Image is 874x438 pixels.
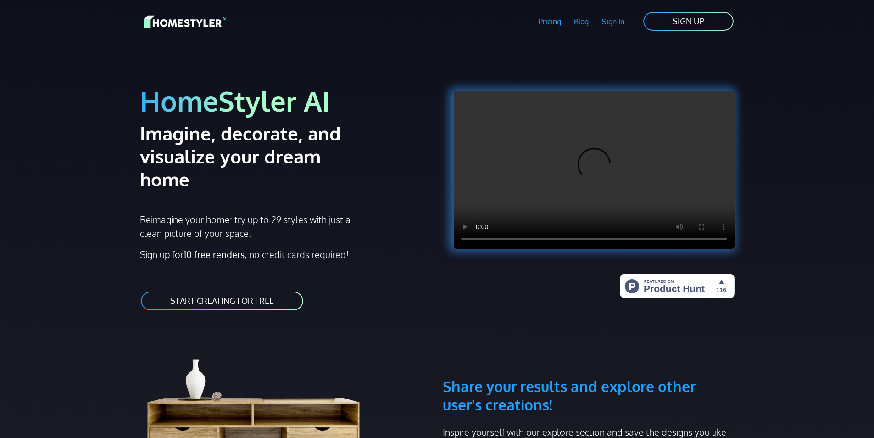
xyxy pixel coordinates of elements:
[532,11,568,32] a: Pricing
[596,11,631,32] a: Sign In
[140,291,304,311] a: START CREATING FOR FREE
[443,333,735,414] h3: Share your results and explore other user's creations!
[642,11,735,32] a: SIGN UP
[140,84,432,118] h1: HomeStyler AI
[140,122,373,191] h2: Imagine, decorate, and visualize your dream home
[568,11,596,32] a: Blog
[144,14,226,30] img: HomeStyler AI logo
[620,274,735,298] img: HomeStyler AI - Interior Design Made Easy: One Click to Your Dream Home | Product Hunt
[140,213,359,240] p: Reimagine your home: try up to 29 styles with just a clean picture of your space.
[184,248,245,260] strong: 10 free renders
[140,247,432,261] p: Sign up for , no credit cards required!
